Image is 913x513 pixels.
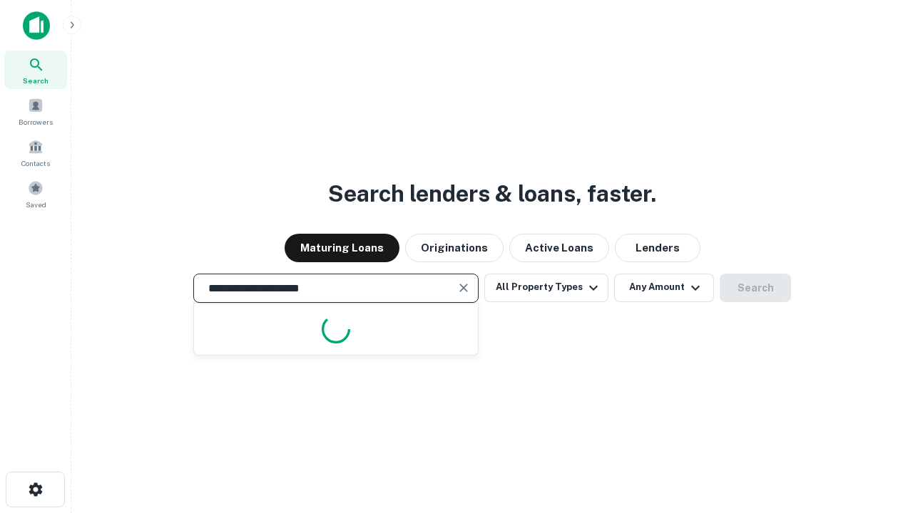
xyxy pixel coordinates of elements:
[509,234,609,262] button: Active Loans
[4,51,67,89] a: Search
[21,157,50,169] span: Contacts
[19,116,53,128] span: Borrowers
[614,274,714,302] button: Any Amount
[484,274,608,302] button: All Property Types
[842,399,913,467] iframe: Chat Widget
[4,92,67,130] a: Borrowers
[285,234,399,262] button: Maturing Loans
[328,177,656,211] h3: Search lenders & loans, faster.
[23,75,49,86] span: Search
[26,199,46,210] span: Saved
[4,133,67,172] a: Contacts
[454,278,474,298] button: Clear
[23,11,50,40] img: capitalize-icon.png
[615,234,700,262] button: Lenders
[4,175,67,213] a: Saved
[405,234,504,262] button: Originations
